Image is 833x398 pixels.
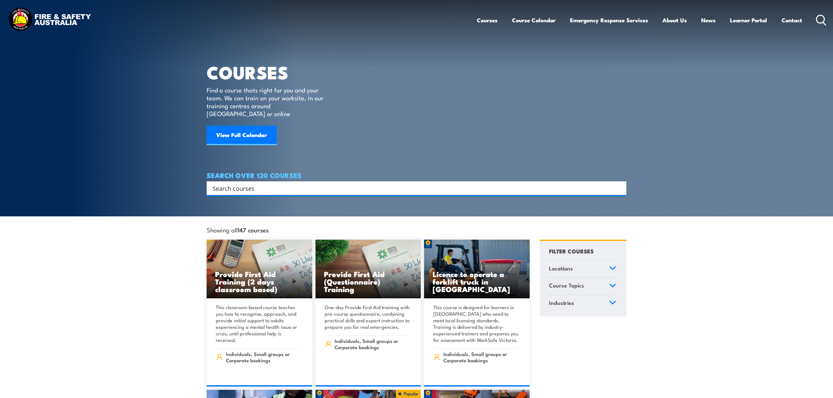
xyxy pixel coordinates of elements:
h3: Licence to operate a forklift truck in [GEOGRAPHIC_DATA] [433,270,521,293]
span: Individuals, Small groups or Corporate bookings [226,351,301,363]
img: Mental Health First Aid Training (Standard) – Classroom [207,240,312,299]
img: Licence to operate a forklift truck Training [424,240,530,299]
input: Search input [213,183,612,193]
p: This classroom-based course teaches you how to recognise, approach, and provide initial support t... [216,304,301,343]
span: Course Topics [549,281,584,290]
img: Mental Health First Aid Training (Standard) – Blended Classroom [315,240,421,299]
a: Learner Portal [730,11,767,29]
h4: FILTER COURSES [549,247,594,255]
span: Individuals, Small groups or Corporate bookings [335,338,410,350]
a: Course Calendar [512,11,556,29]
button: Search magnifier button [615,184,624,193]
span: Industries [549,298,574,307]
a: Locations [546,261,619,278]
a: Industries [546,295,619,312]
span: Locations [549,264,573,273]
a: Courses [477,11,498,29]
h3: Provide First Aid (Questionnaire) Training [324,270,413,293]
h3: Provide First Aid Training (2 days classroom based) [215,270,304,293]
p: Find a course thats right for you and your team. We can train on your worksite, in our training c... [207,86,326,117]
form: Search form [214,184,613,193]
strong: 147 courses [237,225,269,234]
a: View Full Calendar [207,126,277,145]
a: About Us [662,11,687,29]
h4: SEARCH OVER 120 COURSES [207,171,626,179]
a: Contact [782,11,802,29]
a: Course Topics [546,278,619,295]
p: One-day Provide First Aid training with pre-course questionnaire, combining practical skills and ... [325,304,410,330]
a: Licence to operate a forklift truck in [GEOGRAPHIC_DATA] [424,240,530,299]
a: Provide First Aid Training (2 days classroom based) [207,240,312,299]
span: Showing all [207,226,269,233]
a: News [701,11,716,29]
p: This course is designed for learners in [GEOGRAPHIC_DATA] who need to meet local licensing standa... [433,304,518,343]
a: Emergency Response Services [570,11,648,29]
a: Provide First Aid (Questionnaire) Training [315,240,421,299]
span: Individuals, Small groups or Corporate bookings [443,351,518,363]
h1: COURSES [207,64,333,80]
